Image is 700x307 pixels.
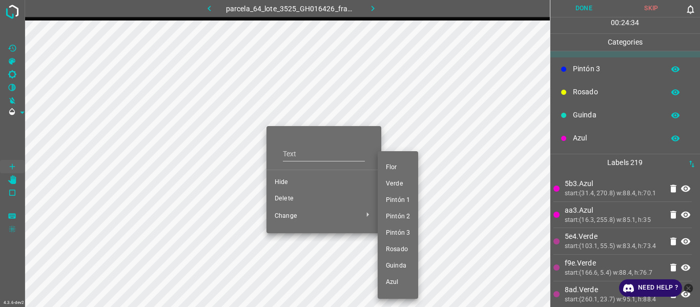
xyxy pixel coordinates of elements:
[386,229,410,238] span: Pintón 3
[386,261,410,271] span: Guinda
[386,245,410,254] span: Rosado
[386,163,410,172] span: Flor
[386,179,410,189] span: Verde
[386,278,410,287] span: Azul
[386,212,410,221] span: Pintón 2
[386,196,410,205] span: Pintón 1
